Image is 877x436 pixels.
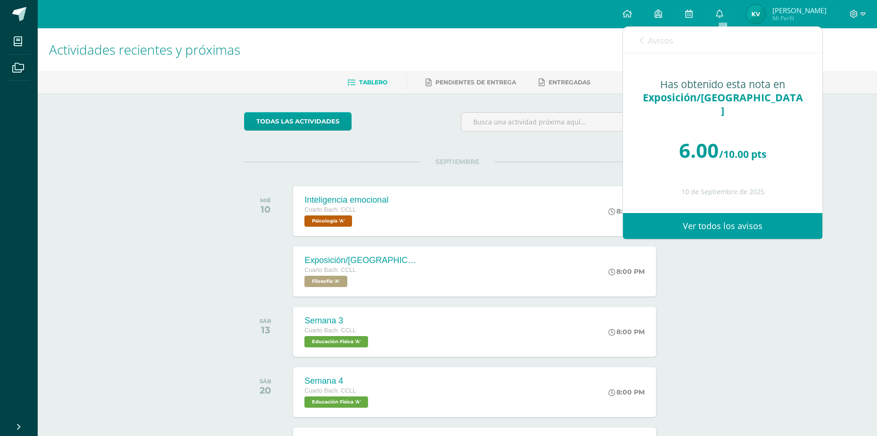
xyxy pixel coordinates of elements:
span: Entregadas [549,79,590,86]
span: Avisos [648,35,673,46]
div: Has obtenido esta nota en [642,78,803,117]
div: 8:00 PM [608,388,645,396]
span: Exposición/[GEOGRAPHIC_DATA] [643,90,803,117]
span: Educación Física 'A' [304,336,368,347]
span: Cuarto Bach. CCLL [304,206,356,213]
span: SEPTIEMBRE [420,157,494,166]
span: Cuarto Bach. CCLL [304,267,356,273]
span: Filosofía 'A' [304,276,347,287]
div: 8:00 PM [608,207,645,215]
div: Semana 4 [304,376,370,386]
a: Tablero [347,75,387,90]
div: 8:00 PM [608,267,645,276]
div: Exposición/[GEOGRAPHIC_DATA] [304,255,418,265]
a: Entregadas [539,75,590,90]
div: SÁB [260,318,271,324]
div: 10 [260,204,271,215]
div: Semana 3 [304,316,370,326]
span: Cuarto Bach. CCLL [304,327,356,334]
a: Pendientes de entrega [426,75,516,90]
div: 20 [260,385,271,396]
img: b53ac2c2fa3395d401c8eca8e0cebb6f.png [746,5,765,24]
span: Actividades recientes y próximas [49,41,240,58]
a: Ver todos los avisos [623,213,822,239]
div: SÁB [260,378,271,385]
div: 13 [260,324,271,336]
input: Busca una actividad próxima aquí... [461,113,670,131]
div: MIÉ [260,197,271,204]
span: Mi Perfil [772,14,827,22]
div: Inteligencia emocional [304,195,388,205]
span: Tablero [359,79,387,86]
span: [PERSON_NAME] [772,6,827,15]
a: todas las Actividades [244,112,352,131]
span: Pendientes de entrega [435,79,516,86]
span: Psicología 'A' [304,215,352,227]
span: Educación Física 'A' [304,396,368,408]
div: 8:00 PM [608,328,645,336]
span: /10.00 pts [719,148,766,161]
span: Cuarto Bach. CCLL [304,387,356,394]
span: 6.00 [679,137,719,164]
div: 10 de Septiembre de 2025 [642,188,803,196]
